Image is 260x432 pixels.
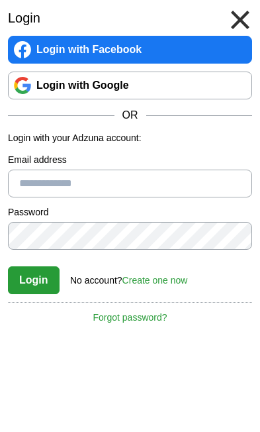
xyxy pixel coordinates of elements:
[8,153,252,167] label: Email address
[8,205,252,219] label: Password
[114,107,146,123] span: OR
[70,266,187,288] div: No account?
[8,131,252,145] p: Login with your Adzuna account:
[8,36,252,64] a: Login with Facebook
[8,72,252,99] a: Login with Google
[8,266,60,294] button: Login
[122,275,188,286] a: Create one now
[8,302,252,325] a: Forgot password?
[8,8,252,28] h2: Login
